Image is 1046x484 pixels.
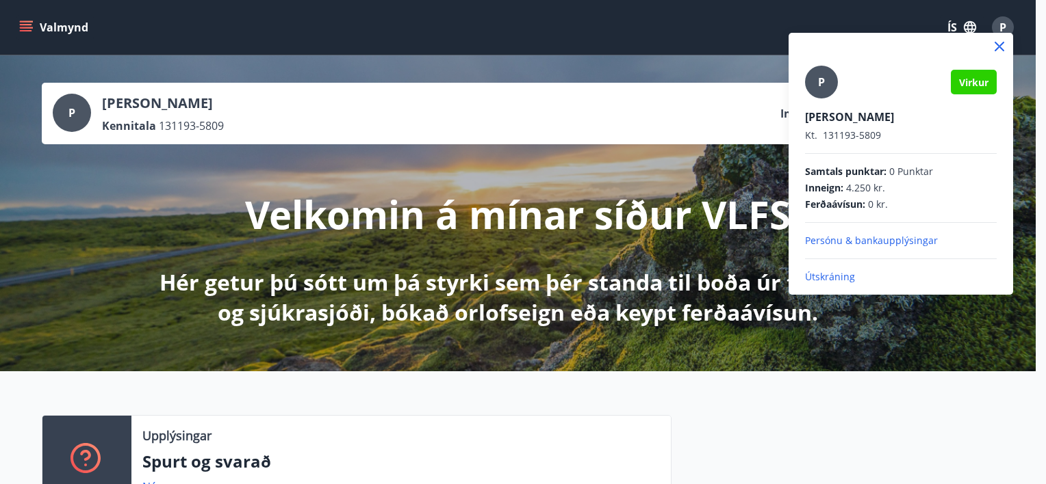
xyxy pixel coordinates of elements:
[805,165,886,178] span: Samtals punktar :
[805,198,865,211] span: Ferðaávísun :
[805,129,817,142] span: Kt.
[805,109,997,124] p: [PERSON_NAME]
[805,270,997,284] p: Útskráning
[805,181,843,195] span: Inneign :
[805,129,997,142] p: 131193-5809
[805,234,997,247] p: Persónu & bankaupplýsingar
[868,198,888,211] span: 0 kr.
[846,181,885,195] span: 4.250 kr.
[959,76,988,89] span: Virkur
[889,165,933,178] span: 0 Punktar
[818,75,825,90] span: P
